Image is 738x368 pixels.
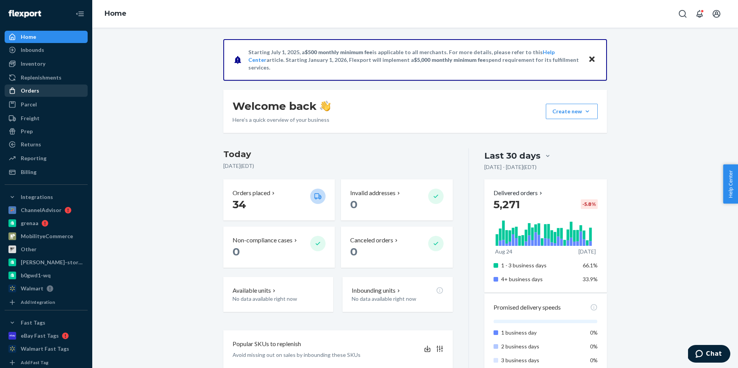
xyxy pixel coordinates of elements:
[5,230,88,242] a: MobilityeCommerce
[305,49,372,55] span: $500 monthly minimum fee
[21,87,39,94] div: Orders
[5,269,88,282] a: b0gwd1-wq
[590,343,598,350] span: 0%
[692,6,707,22] button: Open notifications
[233,245,240,258] span: 0
[21,332,59,340] div: eBay Fast Tags
[223,179,335,220] button: Orders placed 34
[21,154,47,162] div: Reporting
[484,150,540,162] div: Last 30 days
[350,236,393,245] p: Canceled orders
[21,33,36,41] div: Home
[688,345,730,364] iframe: Opens a widget where you can chat to one of our agents
[5,31,88,43] a: Home
[5,317,88,329] button: Fast Tags
[223,148,453,161] h3: Today
[21,74,61,81] div: Replenishments
[5,204,88,216] a: ChannelAdvisor
[98,3,133,25] ol: breadcrumbs
[501,356,577,364] p: 3 business days
[5,58,88,70] a: Inventory
[583,262,598,269] span: 66.1%
[5,256,88,269] a: [PERSON_NAME]-store-test
[342,277,452,312] button: Inbounding unitsNo data available right now
[352,295,443,303] p: No data available right now
[350,198,357,211] span: 0
[341,227,452,268] button: Canceled orders 0
[501,329,577,337] p: 1 business day
[105,9,126,18] a: Home
[5,125,88,138] a: Prep
[350,189,396,197] p: Invalid addresses
[21,285,43,292] div: Walmart
[21,272,51,279] div: b0gwd1-wq
[5,343,88,355] a: Walmart Fast Tags
[5,191,88,203] button: Integrations
[5,138,88,151] a: Returns
[21,259,85,266] div: [PERSON_NAME]-store-test
[233,351,361,359] p: Avoid missing out on sales by inbounding these SKUs
[5,85,88,97] a: Orders
[12,125,170,189] span: For Shopify orders, if you are integrated with Shopify Managed Markets or Global-E, any Shopify o...
[12,68,173,113] p: Flexport supports international orders with Delivered Duty Paid (DDP) and Delivered Duty Unpaid (...
[21,128,33,135] div: Prep
[248,48,581,71] p: Starting July 1, 2025, a is applicable to all merchants. For more details, please refer to this a...
[484,163,537,171] p: [DATE] - [DATE] ( EDT )
[21,101,37,108] div: Parcel
[5,112,88,124] a: Freight
[494,189,544,197] button: Delivered orders
[233,295,324,303] p: No data available right now
[21,46,44,54] div: Inbounds
[320,101,331,111] img: hand-wave emoji
[723,164,738,204] button: Help Center
[5,282,88,295] a: Walmart
[64,290,99,298] span: Settings tab
[233,340,301,348] p: Popular SKUs to replenish
[5,243,88,255] a: Other
[223,277,333,312] button: Available unitsNo data available right now
[350,245,357,258] span: 0
[233,286,271,295] p: Available units
[5,44,88,56] a: Inbounds
[21,206,61,214] div: ChannelAdvisor
[501,262,577,269] p: 1 - 3 business days
[587,54,597,65] button: Close
[12,15,173,41] div: 766 How can I use Flexport to fulfill international orders?
[73,181,79,189] span: PI
[5,166,88,178] a: Billing
[5,358,88,367] a: Add Fast Tag
[21,219,38,227] div: grenaa
[709,6,724,22] button: Open account menu
[72,6,88,22] button: Close Navigation
[21,141,41,148] div: Returns
[21,319,45,327] div: Fast Tags
[223,162,453,170] p: [DATE] ( EDT )
[12,51,55,64] strong: Overview
[8,10,41,18] img: Flexport logo
[5,217,88,229] a: grenaa
[233,198,246,211] span: 34
[12,288,173,344] p: 1. N
[5,330,88,342] a: eBay Fast Tags
[583,276,598,282] span: 33.9%
[21,232,73,240] div: MobilityeCommerce
[675,6,690,22] button: Open Search Box
[32,181,79,189] a: CreateOrder API
[5,71,88,84] a: Replenishments
[414,56,486,63] span: $5,000 monthly minimum fee
[352,286,396,295] p: Inbounding units
[24,103,171,111] em: Things to consider before shipping internationally.
[12,181,164,222] span: , then these can be processed as Delivered Duty Paid. Otherwise, international orders will be pro...
[21,245,37,253] div: Other
[590,357,598,363] span: 0%
[578,248,596,255] p: [DATE]
[21,193,53,201] div: Integrations
[12,257,142,284] strong: How to enable international shipping
[21,60,45,68] div: Inventory
[495,248,512,255] p: Aug 24
[12,290,172,342] span: and click enable international shipping. When you select an integration option (ex: Managed Marke...
[590,329,598,336] span: 0%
